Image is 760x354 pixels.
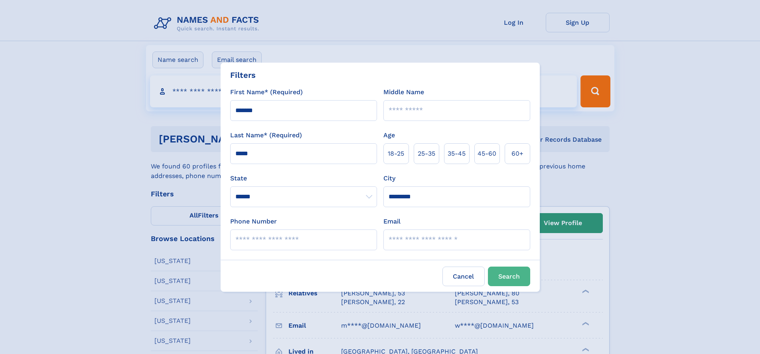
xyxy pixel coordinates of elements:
[383,87,424,97] label: Middle Name
[230,131,302,140] label: Last Name* (Required)
[383,174,395,183] label: City
[442,267,485,286] label: Cancel
[478,149,496,158] span: 45‑60
[511,149,523,158] span: 60+
[383,131,395,140] label: Age
[388,149,404,158] span: 18‑25
[418,149,435,158] span: 25‑35
[488,267,530,286] button: Search
[230,174,377,183] label: State
[448,149,466,158] span: 35‑45
[230,69,256,81] div: Filters
[230,87,303,97] label: First Name* (Required)
[383,217,401,226] label: Email
[230,217,277,226] label: Phone Number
